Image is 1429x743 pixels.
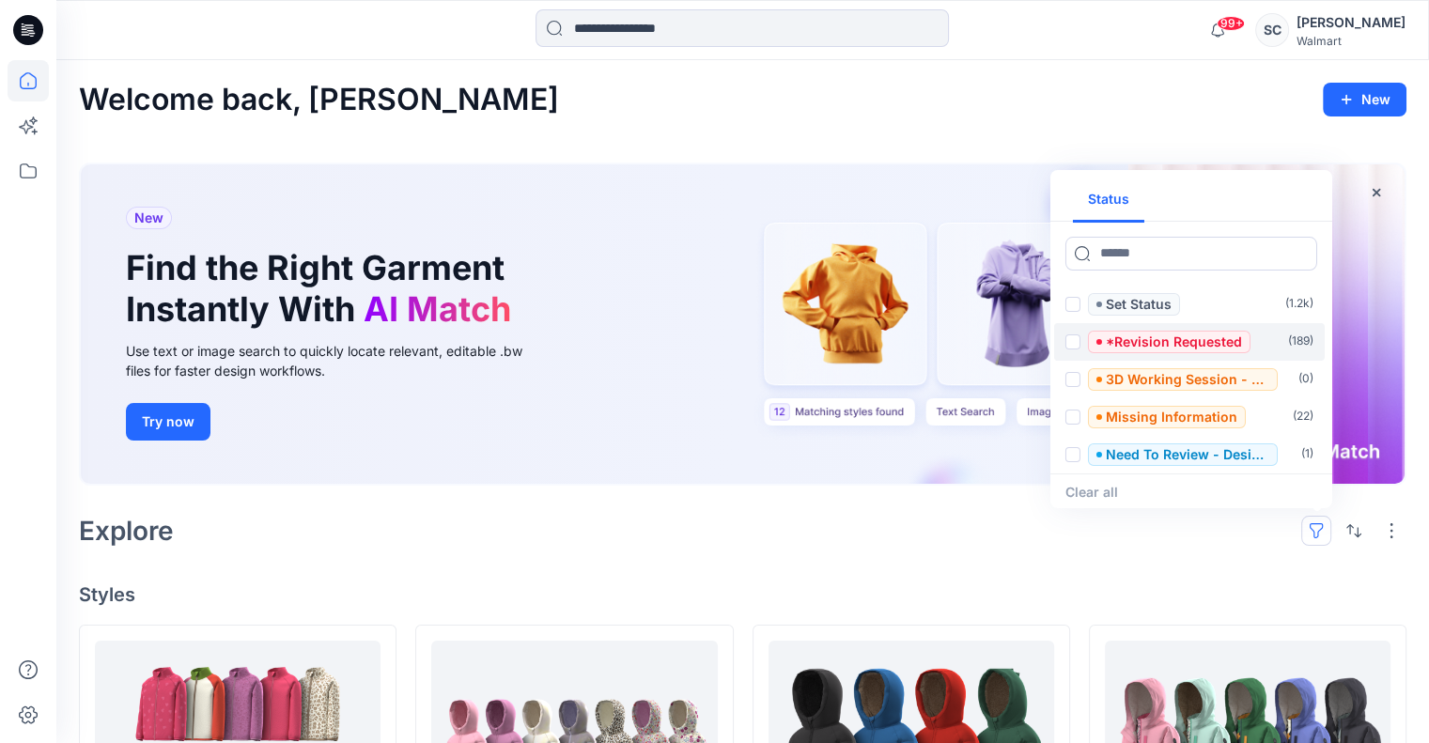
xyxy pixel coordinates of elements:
div: Walmart [1297,34,1406,48]
p: 3D Working Session - Need to Review [1106,368,1269,391]
span: Need To Review - Design/PD/Tech [1088,443,1278,466]
button: Status [1073,178,1144,223]
span: Missing Information [1088,406,1246,428]
button: Try now [126,403,210,441]
p: Need To Review - Design/PD/Tech [1106,443,1269,466]
span: *Revision Requested [1088,331,1250,353]
span: AI Match [364,288,511,330]
span: New [134,207,163,229]
p: Missing Information [1106,406,1237,428]
h1: Find the Right Garment Instantly With [126,248,520,329]
p: *Revision Requested [1106,331,1242,353]
p: ( 0 ) [1298,369,1313,389]
span: 3D Working Session - Need to Review [1088,368,1278,391]
div: SC [1255,13,1289,47]
span: Set Status [1088,293,1180,316]
h4: Styles [79,583,1406,606]
span: 99+ [1217,16,1245,31]
h2: Explore [79,516,174,546]
p: ( 1 ) [1301,444,1313,464]
p: ( 22 ) [1293,407,1313,426]
button: New [1323,83,1406,116]
div: [PERSON_NAME] [1297,11,1406,34]
p: ( 1.2k ) [1285,294,1313,314]
div: Use text or image search to quickly locate relevant, editable .bw files for faster design workflows. [126,341,549,380]
p: Set Status [1106,293,1172,316]
h2: Welcome back, [PERSON_NAME] [79,83,559,117]
p: ( 189 ) [1288,332,1313,351]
